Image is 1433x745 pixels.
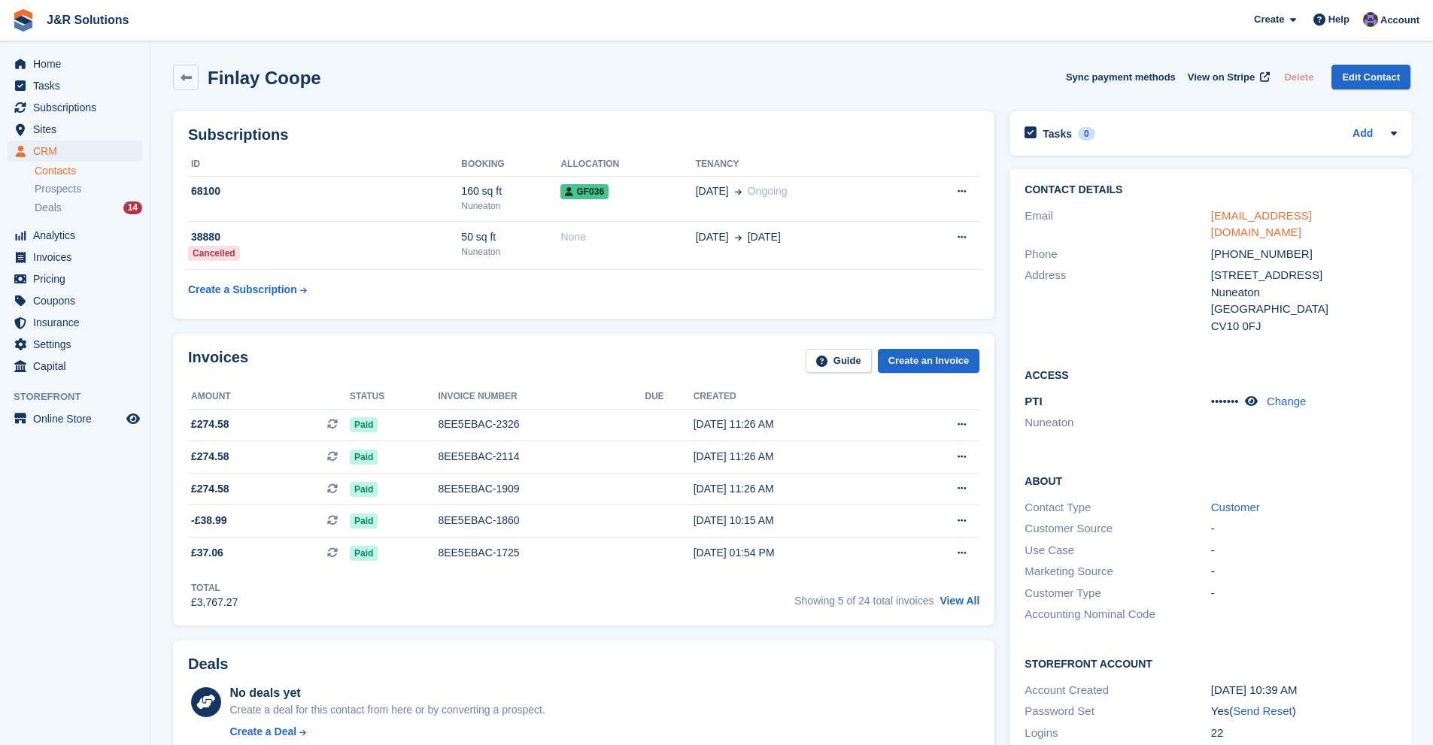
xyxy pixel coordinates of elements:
[1025,656,1397,671] h2: Storefront Account
[1025,473,1397,488] h2: About
[1363,12,1378,27] img: Morgan Brown
[33,141,123,162] span: CRM
[1328,12,1350,27] span: Help
[694,513,900,528] div: [DATE] 10:15 AM
[229,724,545,740] a: Create a Deal
[560,229,695,245] div: None
[8,53,142,74] a: menu
[438,545,645,561] div: 8EE5EBAC-1725
[748,229,781,245] span: [DATE]
[188,385,350,409] th: Amount
[8,334,142,355] a: menu
[694,449,900,465] div: [DATE] 11:26 AM
[1025,725,1210,742] div: Logins
[1267,395,1307,407] a: Change
[33,97,123,118] span: Subscriptions
[191,595,238,610] div: £3,767.27
[8,408,142,429] a: menu
[8,290,142,311] a: menu
[350,450,378,465] span: Paid
[1211,501,1260,513] a: Customer
[438,449,645,465] div: 8EE5EBAC-2114
[8,268,142,289] a: menu
[188,126,979,144] h2: Subscriptions
[188,276,307,304] a: Create a Subscription
[229,684,545,702] div: No deals yet
[1211,725,1397,742] div: 22
[350,546,378,561] span: Paid
[8,141,142,162] a: menu
[350,385,438,409] th: Status
[1211,542,1397,559] div: -
[1254,12,1284,27] span: Create
[41,8,135,32] a: J&R Solutions
[1025,585,1210,602] div: Customer Type
[1025,563,1210,580] div: Marketing Source
[188,183,461,199] div: 68100
[461,183,560,199] div: 160 sq ft
[35,181,142,197] a: Prospects
[940,595,979,607] a: View All
[461,229,560,245] div: 50 sq ft
[694,385,900,409] th: Created
[188,153,461,177] th: ID
[33,119,123,140] span: Sites
[461,245,560,259] div: Nuneaton
[1353,126,1373,143] a: Add
[8,225,142,246] a: menu
[350,513,378,528] span: Paid
[1025,606,1210,623] div: Accounting Nominal Code
[1025,682,1210,699] div: Account Created
[1211,284,1397,301] div: Nuneaton
[694,416,900,432] div: [DATE] 11:26 AM
[1025,520,1210,538] div: Customer Source
[438,481,645,497] div: 8EE5EBAC-1909
[191,449,229,465] span: £274.58
[1025,499,1210,516] div: Contact Type
[14,389,150,404] span: Storefront
[1233,704,1292,717] a: Send Reset
[1211,395,1239,407] span: •••••••
[1278,65,1319,89] button: Delete
[1025,414,1210,432] li: Nuneaton
[806,349,872,374] a: Guide
[191,416,229,432] span: £274.58
[1025,367,1397,382] h2: Access
[438,416,645,432] div: 8EE5EBAC-2326
[1025,246,1210,263] div: Phone
[748,185,788,197] span: Ongoing
[33,225,123,246] span: Analytics
[1211,301,1397,318] div: [GEOGRAPHIC_DATA]
[188,229,461,245] div: 38880
[645,385,693,409] th: Due
[1211,318,1397,335] div: CV10 0FJ
[560,184,609,199] span: GF036
[8,312,142,333] a: menu
[1229,704,1295,717] span: ( )
[33,408,123,429] span: Online Store
[461,199,560,213] div: Nuneaton
[350,482,378,497] span: Paid
[438,513,645,528] div: 8EE5EBAC-1860
[8,97,142,118] a: menu
[33,75,123,96] span: Tasks
[696,183,729,199] span: [DATE]
[1211,585,1397,602] div: -
[35,164,142,178] a: Contacts
[191,513,226,528] span: -£38.99
[1066,65,1176,89] button: Sync payment methods
[1025,395,1042,407] span: PTI
[35,201,62,215] span: Deals
[1331,65,1410,89] a: Edit Contact
[1025,184,1397,196] h2: Contact Details
[461,153,560,177] th: Booking
[123,201,142,214] div: 14
[1211,563,1397,580] div: -
[191,545,223,561] span: £37.06
[8,119,142,140] a: menu
[1211,682,1397,699] div: [DATE] 10:39 AM
[794,595,934,607] span: Showing 5 of 24 total invoices
[8,247,142,268] a: menu
[33,290,123,311] span: Coupons
[696,153,907,177] th: Tenancy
